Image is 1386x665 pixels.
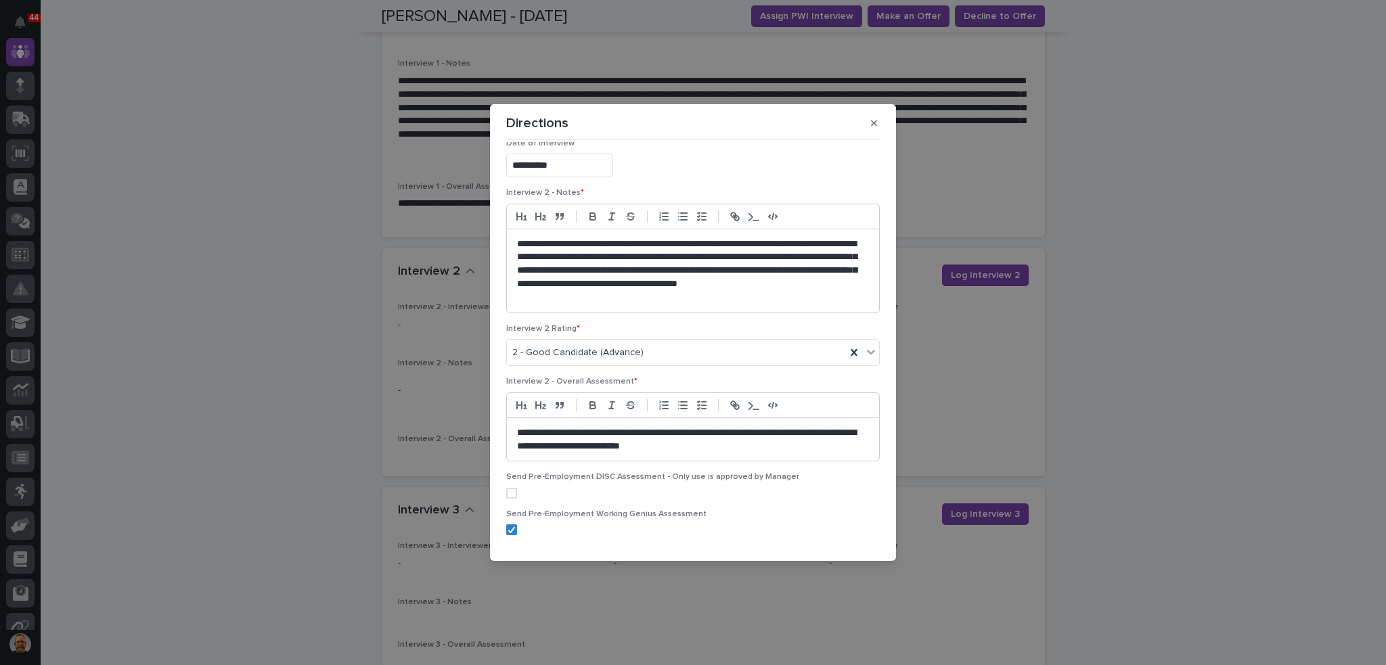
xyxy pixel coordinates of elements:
[506,510,707,518] span: Send Pre-Employment Working Genius Assessment
[506,189,584,197] span: Interview 2 - Notes
[506,377,638,386] span: Interview 2 - Overall Assessment
[506,325,580,333] span: Interview 2 Rating
[506,115,568,131] p: Directions
[506,139,578,147] span: Date of Interview
[506,473,799,481] span: Send Pre-Employment DISC Assessment - Only use is approved by Manager
[512,346,644,360] span: 2 - Good Candidate (Advance)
